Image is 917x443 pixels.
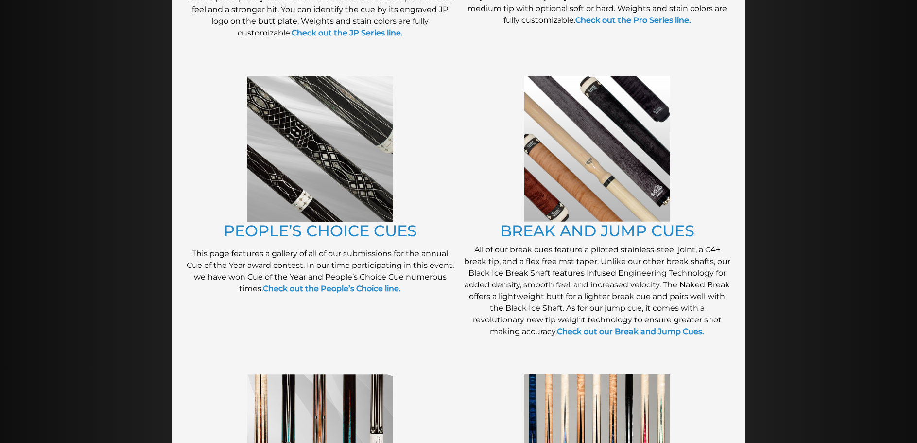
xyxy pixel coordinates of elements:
[557,327,704,336] a: Check out our Break and Jump Cues.
[187,248,454,295] p: This page features a gallery of all of our submissions for the annual Cue of the Year award conte...
[464,244,731,337] p: All of our break cues feature a piloted stainless-steel joint, a C4+ break tip, and a flex free m...
[263,284,401,293] a: Check out the People’s Choice line.
[575,16,691,25] a: Check out the Pro Series line.
[224,221,417,240] a: PEOPLE’S CHOICE CUES
[500,221,694,240] a: BREAK AND JUMP CUES
[292,28,403,37] a: Check out the JP Series line.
